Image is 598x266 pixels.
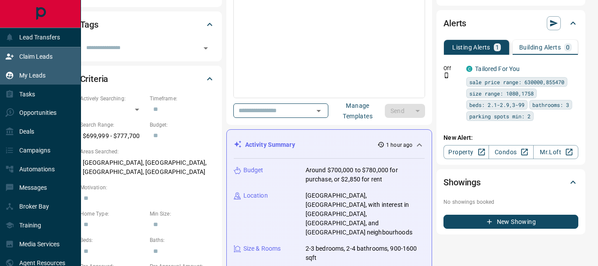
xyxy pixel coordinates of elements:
p: [GEOGRAPHIC_DATA], [GEOGRAPHIC_DATA], with interest in [GEOGRAPHIC_DATA], [GEOGRAPHIC_DATA], and ... [306,191,425,237]
p: New Alert: [443,133,578,142]
p: Location [243,191,268,200]
p: Activity Summary [245,140,295,149]
p: Baths: [150,236,215,244]
p: $699,999 - $777,700 [80,129,145,143]
p: No showings booked [443,198,578,206]
p: Around $700,000 to $780,000 for purchase, or $2,850 for rent [306,166,425,184]
button: New Showing [443,215,578,229]
button: Open [313,105,325,117]
a: Condos [489,145,534,159]
div: Activity Summary1 hour ago [234,137,425,153]
div: condos.ca [466,66,472,72]
a: Mr.Loft [533,145,578,159]
h2: Alerts [443,16,466,30]
div: Tags [80,14,215,35]
p: 0 [566,44,570,50]
h2: Criteria [80,72,109,86]
p: Areas Searched: [80,148,215,156]
span: beds: 2.1-2.9,3-99 [469,100,524,109]
svg: Push Notification Only [443,72,450,78]
p: Budget: [150,121,215,129]
p: 1 [496,44,499,50]
p: Budget [243,166,264,175]
p: Min Size: [150,210,215,218]
p: Search Range: [80,121,145,129]
div: Criteria [80,68,215,89]
p: Building Alerts [519,44,561,50]
a: Tailored For You [475,65,520,72]
p: 1 hour ago [386,141,412,149]
h2: Showings [443,175,481,189]
p: Home Type: [80,210,145,218]
span: bathrooms: 3 [532,100,569,109]
span: parking spots min: 2 [469,112,531,121]
p: Beds: [80,236,145,244]
p: Off [443,64,461,72]
p: 2-3 bedrooms, 2-4 bathrooms, 900-1600 sqft [306,244,425,262]
div: Showings [443,172,578,193]
h2: Tags [80,18,98,32]
p: Timeframe: [150,95,215,103]
p: Motivation: [80,184,215,192]
span: sale price range: 630000,855470 [469,78,564,86]
span: size range: 1080,1758 [469,89,534,98]
p: Size & Rooms [243,244,281,253]
p: Listing Alerts [452,44,490,50]
div: Alerts [443,13,578,34]
p: Actively Searching: [80,95,145,103]
p: [GEOGRAPHIC_DATA], [GEOGRAPHIC_DATA], [GEOGRAPHIC_DATA], [GEOGRAPHIC_DATA] [80,156,215,179]
button: Open [200,42,212,54]
div: split button [385,104,426,118]
button: Manage Templates [331,104,385,118]
a: Property [443,145,489,159]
